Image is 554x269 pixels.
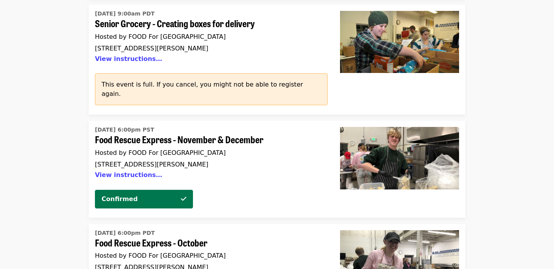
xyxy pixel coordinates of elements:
[95,161,321,168] div: [STREET_ADDRESS][PERSON_NAME]
[95,126,154,134] time: [DATE] 6:00pm PST
[95,55,162,62] button: View instructions…
[334,5,465,115] a: Senior Grocery - Creating boxes for delivery
[95,33,226,40] span: Hosted by FOOD For [GEOGRAPHIC_DATA]
[95,18,321,29] span: Senior Grocery - Creating boxes for delivery
[95,229,155,237] time: [DATE] 6:00pm PDT
[95,149,226,156] span: Hosted by FOOD For [GEOGRAPHIC_DATA]
[334,121,465,217] a: Food Rescue Express - November & December
[95,124,321,183] a: Food Rescue Express - November & December
[340,11,459,73] img: Senior Grocery - Creating boxes for delivery
[95,190,193,208] button: Confirmed
[95,171,162,179] button: View instructions…
[95,8,321,67] a: Senior Grocery - Creating boxes for delivery
[340,127,459,189] img: Food Rescue Express - November & December
[102,80,321,99] p: This event is full. If you cancel, you might not be able to register again.
[102,195,138,203] span: Confirmed
[95,237,321,248] span: Food Rescue Express - October
[95,10,154,18] time: [DATE] 9:00am PDT
[181,195,186,203] i: check icon
[95,45,321,52] div: [STREET_ADDRESS][PERSON_NAME]
[95,252,226,259] span: Hosted by FOOD For [GEOGRAPHIC_DATA]
[95,134,321,145] span: Food Rescue Express - November & December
